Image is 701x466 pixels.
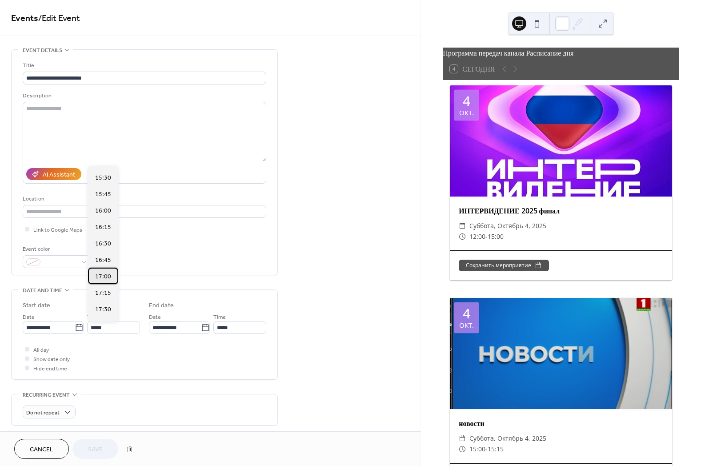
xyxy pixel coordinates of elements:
span: 17:30 [95,305,111,314]
span: Time [87,313,100,322]
div: ​ [459,444,466,454]
div: Location [23,194,264,204]
span: Event details [23,46,62,55]
div: Программа передач канала Расписание дня [443,48,679,58]
span: All day [33,345,49,355]
div: ​ [459,433,466,444]
span: 17:15 [95,288,111,297]
a: Events [11,10,38,27]
div: Event color [23,245,89,254]
span: 12:00 [469,231,485,242]
button: Cancel [14,439,69,459]
div: ​ [459,231,466,242]
span: Show date only [33,355,70,364]
span: 15:00 [488,231,504,242]
span: Recurring event [23,390,70,400]
span: Hide end time [33,364,67,374]
span: Cancel [30,445,53,454]
div: ИНТЕРВИДЕНИЕ 2025 финал [450,205,672,216]
span: 15:45 [95,189,111,199]
span: 15:00 [469,444,485,454]
button: AI Assistant [26,168,81,180]
button: Сохранить мероприятие [459,260,549,271]
div: Start date [23,301,50,310]
span: Do not repeat [26,408,60,418]
span: суббота, октябрь 4, 2025 [469,221,546,231]
span: суббота, октябрь 4, 2025 [469,433,546,444]
span: 16:30 [95,239,111,248]
div: новости [450,418,672,429]
span: 16:45 [95,255,111,265]
span: Date and time [23,286,62,295]
span: Link to Google Maps [33,225,82,235]
span: 16:15 [95,222,111,232]
span: Date [23,313,35,322]
span: Date [149,313,161,322]
div: 4 [463,94,470,108]
span: - [485,231,488,242]
div: Description [23,91,264,100]
span: 16:00 [95,206,111,215]
div: Title [23,61,264,70]
div: 4 [463,307,470,320]
span: - [485,444,488,454]
span: 17:00 [95,272,111,281]
span: / Edit Event [38,10,80,27]
div: окт. [459,322,474,329]
span: 15:30 [95,173,111,182]
div: окт. [459,109,474,116]
div: AI Assistant [43,170,75,180]
span: Time [213,313,226,322]
div: End date [149,301,174,310]
span: 15:15 [488,444,504,454]
span: 17:45 [95,321,111,330]
div: ​ [459,221,466,231]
